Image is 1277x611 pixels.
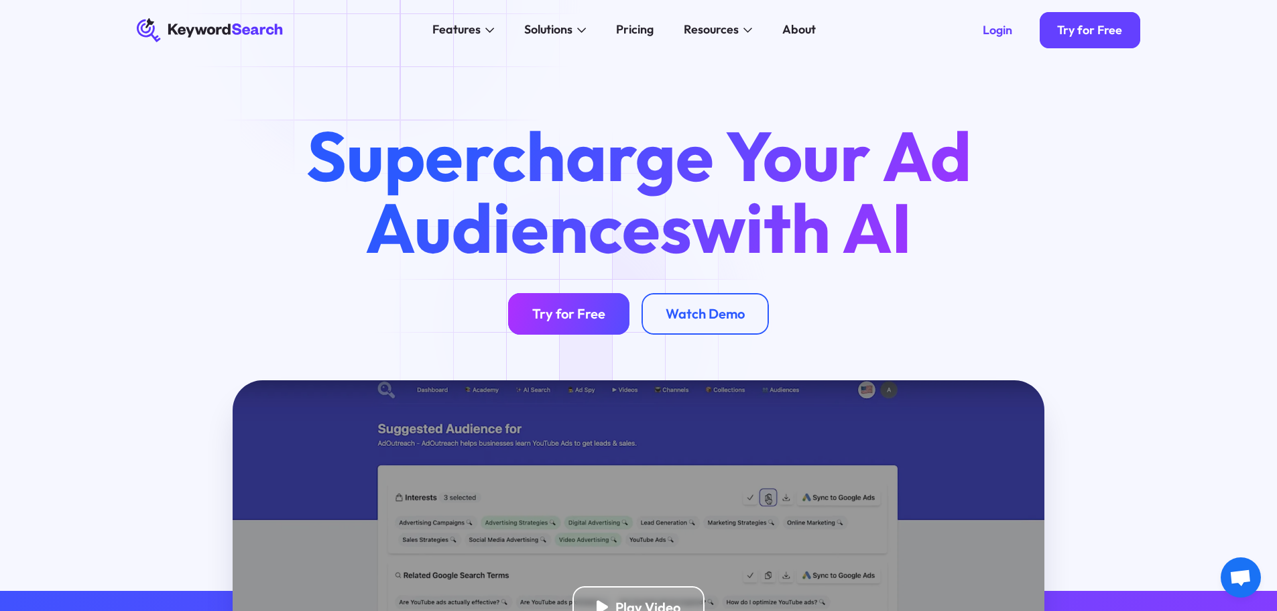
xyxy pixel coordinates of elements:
a: Try for Free [1040,12,1141,48]
div: Features [432,21,481,39]
span: with AI [692,184,912,271]
h1: Supercharge Your Ad Audiences [278,120,999,262]
div: Watch Demo [666,305,745,322]
a: Try for Free [508,293,629,335]
div: Solutions [524,21,572,39]
div: Resources [684,21,739,39]
a: Open chat [1221,557,1261,598]
div: Try for Free [532,305,605,322]
div: Login [983,23,1012,38]
a: Login [965,12,1030,48]
div: Pricing [616,21,654,39]
div: About [782,21,816,39]
div: Try for Free [1057,23,1122,38]
a: Pricing [607,18,663,42]
a: About [774,18,825,42]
